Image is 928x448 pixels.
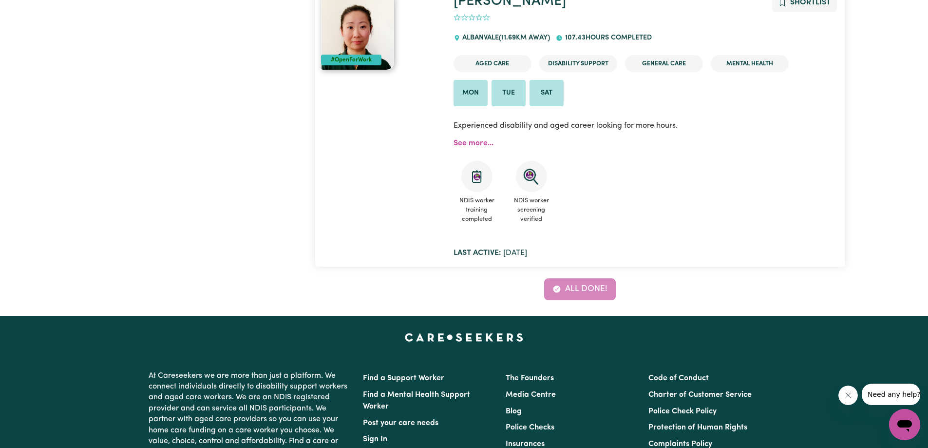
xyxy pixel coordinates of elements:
[492,80,526,106] li: Available on Tue
[499,34,550,41] span: ( 11.69 km away)
[648,391,752,399] a: Charter of Customer Service
[363,374,444,382] a: Find a Support Worker
[454,192,500,228] span: NDIS worker training completed
[539,55,617,72] li: Disability Support
[506,440,545,448] a: Insurances
[454,55,531,72] li: Aged Care
[6,7,59,15] span: Need any help?
[405,333,523,341] a: Careseekers home page
[508,192,555,228] span: NDIS worker screening verified
[711,55,789,72] li: Mental Health
[461,161,492,192] img: CS Academy: Introduction to NDIS Worker Training course completed
[530,80,564,106] li: Available on Sat
[838,386,858,405] iframe: Close message
[506,374,554,382] a: The Founders
[648,440,712,448] a: Complaints Policy
[625,55,703,72] li: General Care
[556,25,657,51] div: 107.43 hours completed
[648,374,709,382] a: Code of Conduct
[454,12,490,23] div: add rating by typing an integer from 0 to 5 or pressing arrow keys
[506,408,522,415] a: Blog
[454,114,839,137] p: Experienced disability and aged career looking for more hours.
[889,409,920,440] iframe: Button to launch messaging window
[516,161,547,192] img: NDIS Worker Screening Verified
[648,408,717,415] a: Police Check Policy
[454,25,556,51] div: ALBANVALE
[862,384,920,405] iframe: Message from company
[363,419,438,427] a: Post your care needs
[454,139,493,147] a: See more...
[363,435,387,443] a: Sign In
[648,424,747,431] a: Protection of Human Rights
[321,55,381,65] div: #OpenForWork
[363,391,470,410] a: Find a Mental Health Support Worker
[506,391,556,399] a: Media Centre
[454,249,527,257] span: [DATE]
[506,424,554,431] a: Police Checks
[454,80,488,106] li: Available on Mon
[454,249,501,257] b: Last active:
